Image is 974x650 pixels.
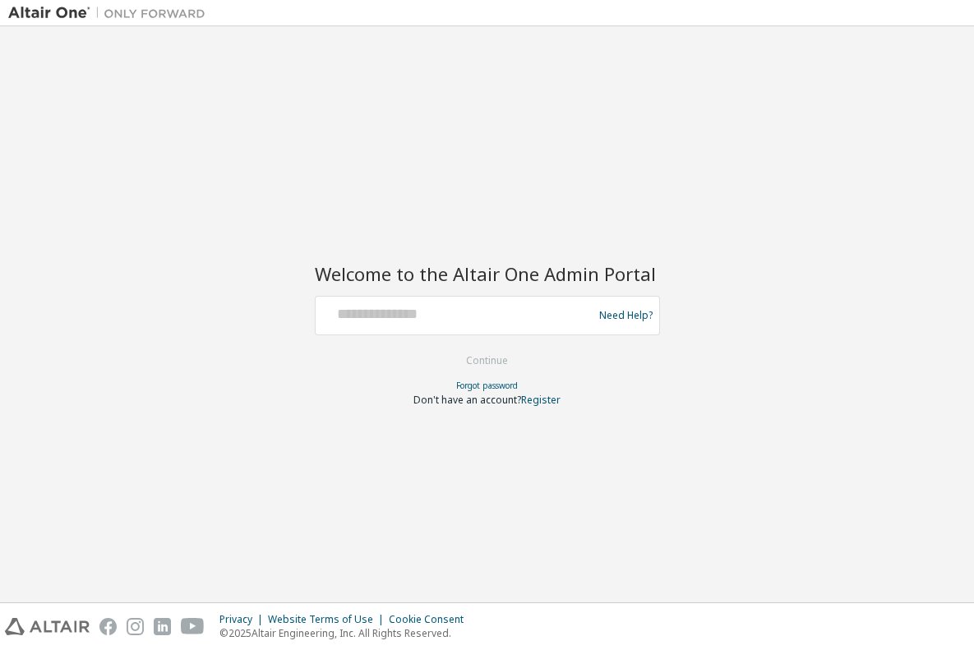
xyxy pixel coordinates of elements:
[219,613,268,626] div: Privacy
[456,380,518,391] a: Forgot password
[268,613,389,626] div: Website Terms of Use
[521,393,561,407] a: Register
[99,618,117,635] img: facebook.svg
[5,618,90,635] img: altair_logo.svg
[389,613,473,626] div: Cookie Consent
[413,393,521,407] span: Don't have an account?
[8,5,214,21] img: Altair One
[181,618,205,635] img: youtube.svg
[315,262,660,285] h2: Welcome to the Altair One Admin Portal
[599,315,653,316] a: Need Help?
[154,618,171,635] img: linkedin.svg
[219,626,473,640] p: © 2025 Altair Engineering, Inc. All Rights Reserved.
[127,618,144,635] img: instagram.svg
